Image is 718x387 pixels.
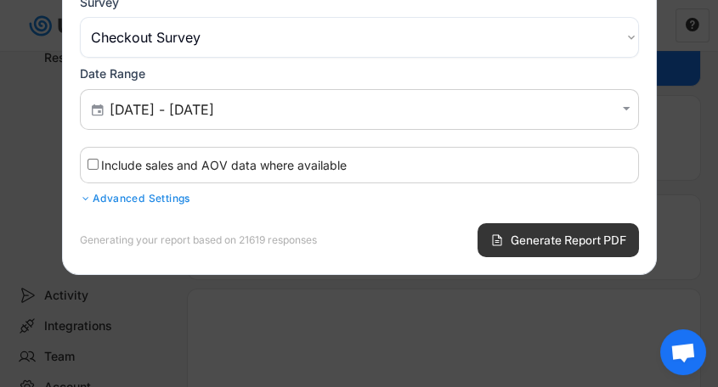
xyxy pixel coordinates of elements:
[80,192,639,205] div: Advanced Settings
[660,329,706,375] a: 开放式聊天
[110,101,614,118] input: Air Date/Time Picker
[80,66,145,81] div: Date Range
[478,223,639,257] button: Generate Report PDF
[619,102,634,116] button: 
[622,102,630,116] text: 
[91,101,103,116] text: 
[511,234,626,246] span: Generate Report PDF
[101,158,347,172] label: Include sales and AOV data where available
[89,102,105,117] button: 
[80,235,317,245] div: Generating your report based on 21619 responses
